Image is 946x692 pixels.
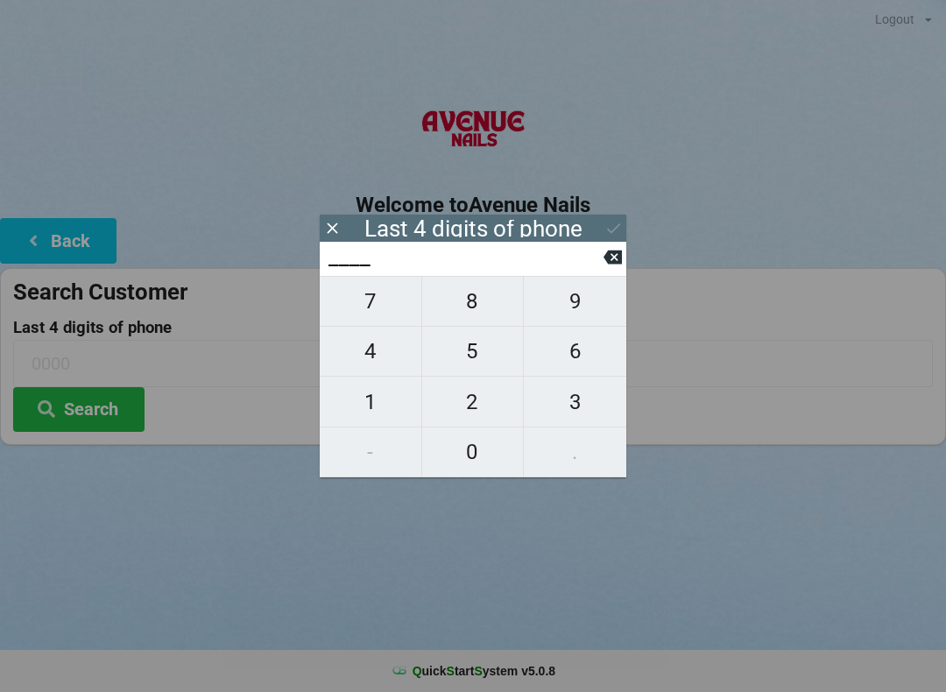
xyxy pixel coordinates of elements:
button: 7 [320,276,422,327]
button: 0 [422,427,525,477]
span: 8 [422,283,524,320]
button: 1 [320,377,422,427]
span: 9 [524,283,626,320]
button: 4 [320,327,422,377]
div: Last 4 digits of phone [364,220,582,237]
button: 5 [422,327,525,377]
span: 5 [422,333,524,370]
span: 6 [524,333,626,370]
span: 2 [422,384,524,420]
button: 2 [422,377,525,427]
button: 9 [524,276,626,327]
button: 3 [524,377,626,427]
button: 8 [422,276,525,327]
span: 3 [524,384,626,420]
span: 4 [320,333,421,370]
button: 6 [524,327,626,377]
span: 0 [422,434,524,470]
span: 1 [320,384,421,420]
span: 7 [320,283,421,320]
